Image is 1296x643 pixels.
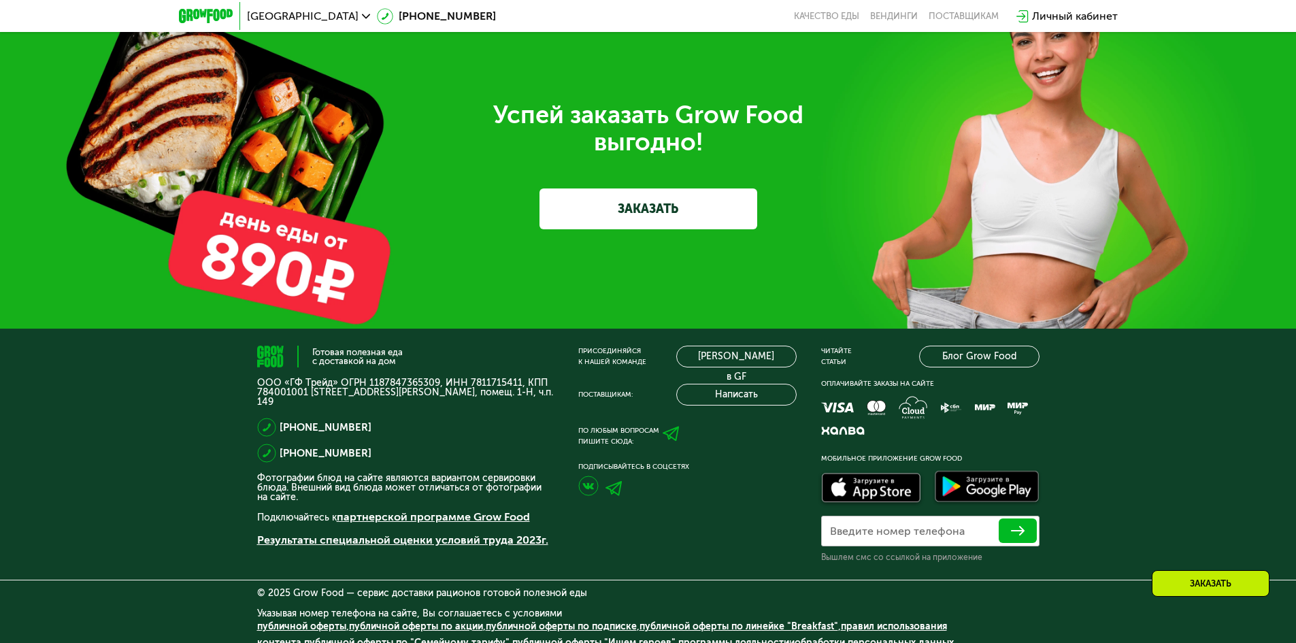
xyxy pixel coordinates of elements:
div: Личный кабинет [1032,8,1118,24]
div: Поставщикам: [578,389,633,400]
div: © 2025 Grow Food — сервис доставки рационов готовой полезной еды [257,589,1040,598]
p: Подключайтесь к [257,509,554,525]
div: Присоединяйся к нашей команде [578,346,646,367]
div: Подписывайтесь в соцсетях [578,461,797,472]
a: [PERSON_NAME] в GF [676,346,797,367]
a: Вендинги [870,11,918,22]
div: Заказать [1152,570,1269,597]
span: [GEOGRAPHIC_DATA] [247,11,359,22]
a: партнерской программе Grow Food [337,510,530,523]
div: Мобильное приложение Grow Food [821,453,1040,464]
div: Читайте статьи [821,346,852,367]
a: ЗАКАЗАТЬ [539,188,757,229]
a: публичной оферты по акции [349,621,483,632]
a: [PHONE_NUMBER] [377,8,496,24]
div: Готовая полезная еда с доставкой на дом [312,348,403,365]
div: Успей заказать Grow Food выгодно! [267,101,1029,156]
a: [PHONE_NUMBER] [280,419,371,435]
a: Качество еды [794,11,859,22]
a: Результаты специальной оценки условий труда 2023г. [257,533,548,546]
a: [PHONE_NUMBER] [280,445,371,461]
a: публичной оферты [257,621,346,632]
label: Введите номер телефона [830,527,965,535]
button: Написать [676,384,797,406]
a: публичной оферты по линейке "Breakfast" [639,621,838,632]
p: Фотографии блюд на сайте являются вариантом сервировки блюда. Внешний вид блюда может отличаться ... [257,474,554,502]
a: Блог Grow Food [919,346,1040,367]
a: публичной оферты по подписке [486,621,637,632]
div: По любым вопросам пишите сюда: [578,425,659,447]
div: поставщикам [929,11,999,22]
img: Доступно в Google Play [931,468,1043,508]
div: Оплачивайте заказы на сайте [821,378,1040,389]
p: ООО «ГФ Трейд» ОГРН 1187847365309, ИНН 7811715411, КПП 784001001 [STREET_ADDRESS][PERSON_NAME], п... [257,378,554,407]
div: Вышлем смс со ссылкой на приложение [821,552,1040,563]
